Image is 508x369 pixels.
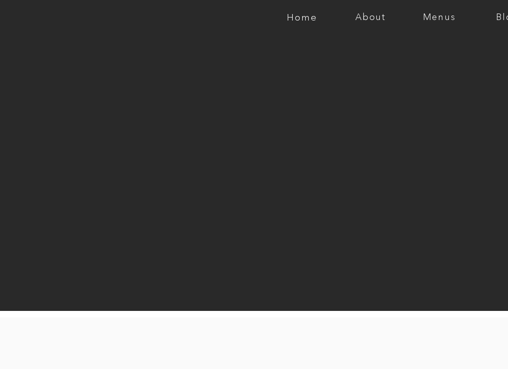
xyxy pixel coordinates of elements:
[336,13,405,23] a: About
[268,13,336,23] a: Home
[405,13,473,23] a: Menus
[408,319,508,369] iframe: podium webchat widget bubble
